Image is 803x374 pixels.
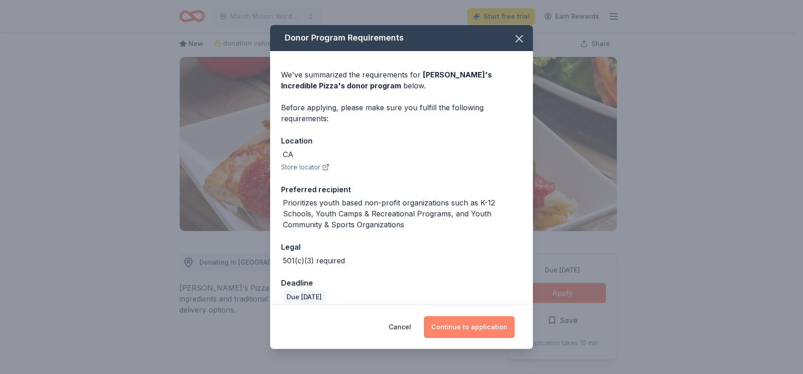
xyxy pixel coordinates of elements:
[283,149,293,160] div: CA
[281,135,522,147] div: Location
[281,102,522,124] div: Before applying, please make sure you fulfill the following requirements:
[424,316,515,338] button: Continue to application
[281,277,522,289] div: Deadline
[281,241,522,253] div: Legal
[281,162,329,173] button: Store locator
[283,197,522,230] div: Prioritizes youth based non-profit organizations such as K-12 Schools, Youth Camps & Recreational...
[281,184,522,195] div: Preferred recipient
[283,291,325,303] div: Due [DATE]
[389,316,411,338] button: Cancel
[281,69,522,91] div: We've summarized the requirements for below.
[270,25,533,51] div: Donor Program Requirements
[283,255,345,266] div: 501(c)(3) required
